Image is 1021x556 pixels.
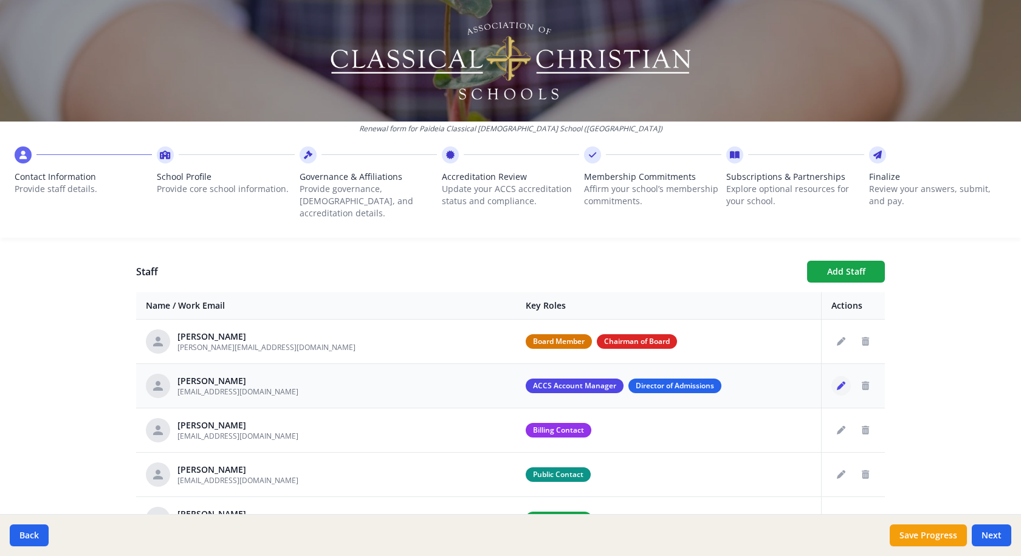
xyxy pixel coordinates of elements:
button: Edit staff [831,420,851,440]
button: Back [10,524,49,546]
span: Contact Information [15,171,152,183]
p: Provide core school information. [157,183,294,195]
div: [PERSON_NAME] [177,419,298,431]
button: Delete staff [856,376,875,396]
button: Add Staff [807,261,885,283]
button: Edit staff [831,465,851,484]
span: [PERSON_NAME][EMAIL_ADDRESS][DOMAIN_NAME] [177,342,356,352]
div: [PERSON_NAME] [177,331,356,343]
p: Affirm your school’s membership commitments. [584,183,721,207]
span: Board Member [526,334,592,349]
span: Accreditation Review [442,171,579,183]
button: Save Progress [890,524,967,546]
span: [EMAIL_ADDRESS][DOMAIN_NAME] [177,386,298,397]
button: Edit staff [831,509,851,529]
span: Chairman of Board [597,334,677,349]
img: Logo [329,18,693,103]
span: Subscriptions & Partnerships [726,171,864,183]
th: Key Roles [516,292,821,320]
span: Membership Commitments [584,171,721,183]
button: Edit staff [831,376,851,396]
span: Finalize [869,171,1006,183]
span: Governance & Affiliations [300,171,437,183]
span: ACCS Account Manager [526,379,624,393]
span: School Profile [157,171,294,183]
span: [EMAIL_ADDRESS][DOMAIN_NAME] [177,475,298,486]
p: Explore optional resources for your school. [726,183,864,207]
span: Public Contact [526,467,591,482]
span: [EMAIL_ADDRESS][DOMAIN_NAME] [177,431,298,441]
th: Actions [822,292,885,320]
p: Update your ACCS accreditation status and compliance. [442,183,579,207]
button: Delete staff [856,420,875,440]
th: Name / Work Email [136,292,516,320]
div: [PERSON_NAME] [177,508,298,520]
span: Billing Contact [526,423,591,438]
h1: Staff [136,264,797,279]
p: Review your answers, submit, and pay. [869,183,1006,207]
span: Head of School [526,512,592,526]
button: Next [972,524,1011,546]
button: Delete staff [856,509,875,529]
p: Provide governance, [DEMOGRAPHIC_DATA], and accreditation details. [300,183,437,219]
button: Edit staff [831,332,851,351]
div: [PERSON_NAME] [177,464,298,476]
p: Provide staff details. [15,183,152,195]
button: Delete staff [856,465,875,484]
div: [PERSON_NAME] [177,375,298,387]
span: Director of Admissions [628,379,721,393]
button: Delete staff [856,332,875,351]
